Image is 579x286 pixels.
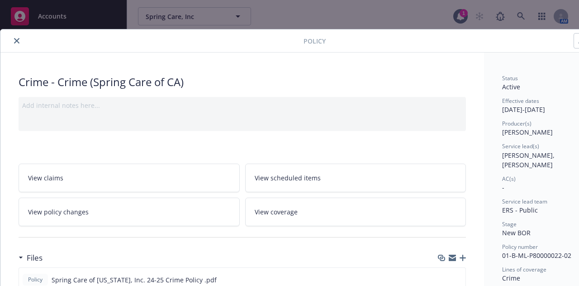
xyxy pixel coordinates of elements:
span: Effective dates [502,97,539,105]
span: Active [502,82,520,91]
span: Lines of coverage [502,266,546,273]
span: Service lead(s) [502,142,539,150]
span: View coverage [255,207,298,217]
button: close [11,35,22,46]
span: - [502,183,504,192]
span: Stage [502,220,517,228]
span: Policy [304,36,326,46]
div: Crime - Crime (Spring Care of CA) [19,74,466,90]
a: View claims [19,164,240,192]
button: download file [439,275,446,285]
span: Policy [26,276,44,284]
button: preview file [454,275,462,285]
span: Policy number [502,243,538,251]
span: Producer(s) [502,120,532,127]
span: View scheduled items [255,173,321,183]
span: View claims [28,173,63,183]
span: Spring Care of [US_STATE], Inc. 24-25 Crime Policy .pdf [52,275,217,285]
span: Status [502,74,518,82]
a: View policy changes [19,198,240,226]
span: Service lead team [502,198,547,205]
span: [PERSON_NAME], [PERSON_NAME] [502,151,556,169]
span: View policy changes [28,207,89,217]
a: View coverage [245,198,466,226]
div: Add internal notes here... [22,101,462,110]
span: [PERSON_NAME] [502,128,553,136]
span: New BOR [502,228,531,237]
span: ERS - Public [502,206,538,214]
h3: Files [27,252,43,264]
a: View scheduled items [245,164,466,192]
div: Files [19,252,43,264]
span: AC(s) [502,175,516,183]
span: 01-B-ML-P80000022-02 [502,251,571,260]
